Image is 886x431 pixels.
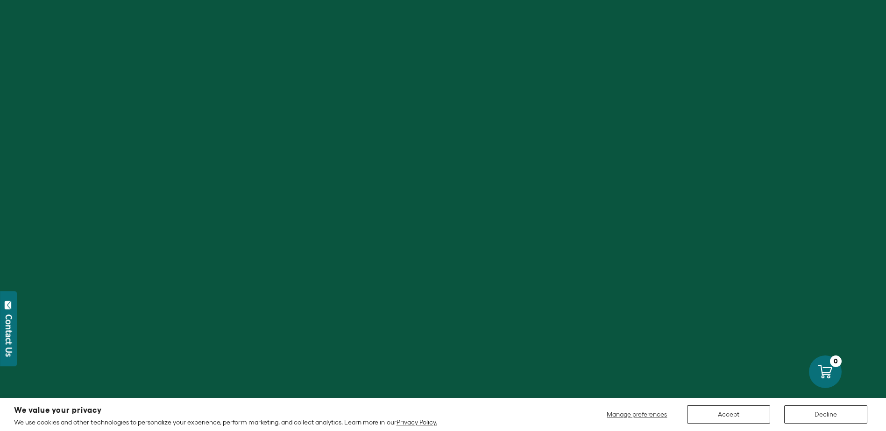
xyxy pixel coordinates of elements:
[14,418,437,426] p: We use cookies and other technologies to personalize your experience, perform marketing, and coll...
[784,405,867,424] button: Decline
[687,405,770,424] button: Accept
[830,355,842,367] div: 0
[14,406,437,414] h2: We value your privacy
[601,405,673,424] button: Manage preferences
[4,314,14,357] div: Contact Us
[397,418,437,426] a: Privacy Policy.
[607,410,667,418] span: Manage preferences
